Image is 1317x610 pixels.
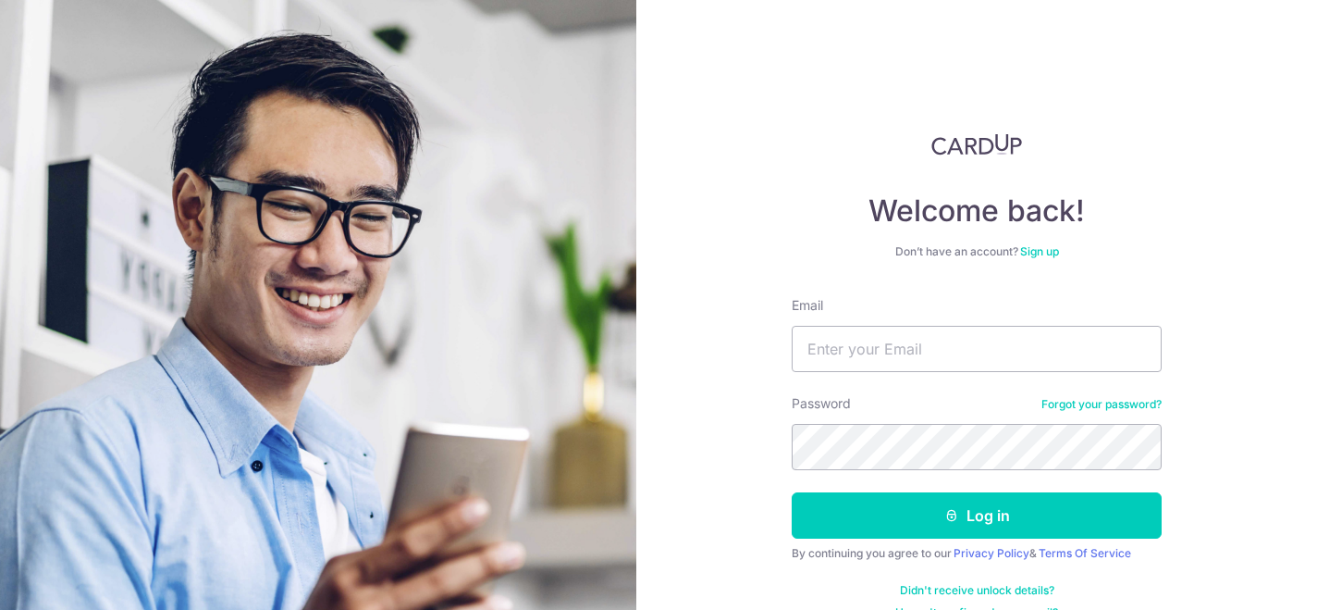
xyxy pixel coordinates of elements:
img: CardUp Logo [931,133,1022,156]
a: Didn't receive unlock details? [900,583,1054,598]
h4: Welcome back! [792,193,1162,230]
div: Don’t have an account? [792,244,1162,259]
a: Sign up [1020,244,1059,258]
a: Terms Of Service [1039,546,1131,560]
label: Password [792,394,851,413]
a: Privacy Policy [954,546,1029,560]
a: Forgot your password? [1041,397,1162,412]
label: Email [792,296,823,315]
input: Enter your Email [792,326,1162,372]
div: By continuing you agree to our & [792,546,1162,561]
button: Log in [792,492,1162,539]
